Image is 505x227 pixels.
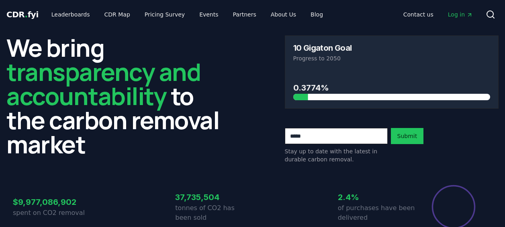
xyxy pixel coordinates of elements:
[264,7,303,22] a: About Us
[6,35,221,156] h2: We bring to the carbon removal market
[304,7,329,22] a: Blog
[293,82,491,94] h3: 0.3774%
[338,203,415,223] p: of purchases have been delivered
[6,9,39,20] a: CDR.fyi
[6,10,39,19] span: CDR fyi
[285,147,388,163] p: Stay up to date with the latest in durable carbon removal.
[193,7,225,22] a: Events
[391,128,424,144] button: Submit
[13,208,90,218] p: spent on CO2 removal
[442,7,479,22] a: Log in
[175,203,252,223] p: tonnes of CO2 has been sold
[397,7,479,22] nav: Main
[397,7,440,22] a: Contact us
[13,196,90,208] h3: $9,977,086,902
[338,191,415,203] h3: 2.4%
[6,55,200,112] span: transparency and accountability
[98,7,137,22] a: CDR Map
[227,7,263,22] a: Partners
[293,54,491,62] p: Progress to 2050
[45,7,96,22] a: Leaderboards
[175,191,252,203] h3: 37,735,504
[293,44,352,52] h3: 10 Gigaton Goal
[45,7,329,22] nav: Main
[25,10,28,19] span: .
[448,10,473,19] span: Log in
[138,7,191,22] a: Pricing Survey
